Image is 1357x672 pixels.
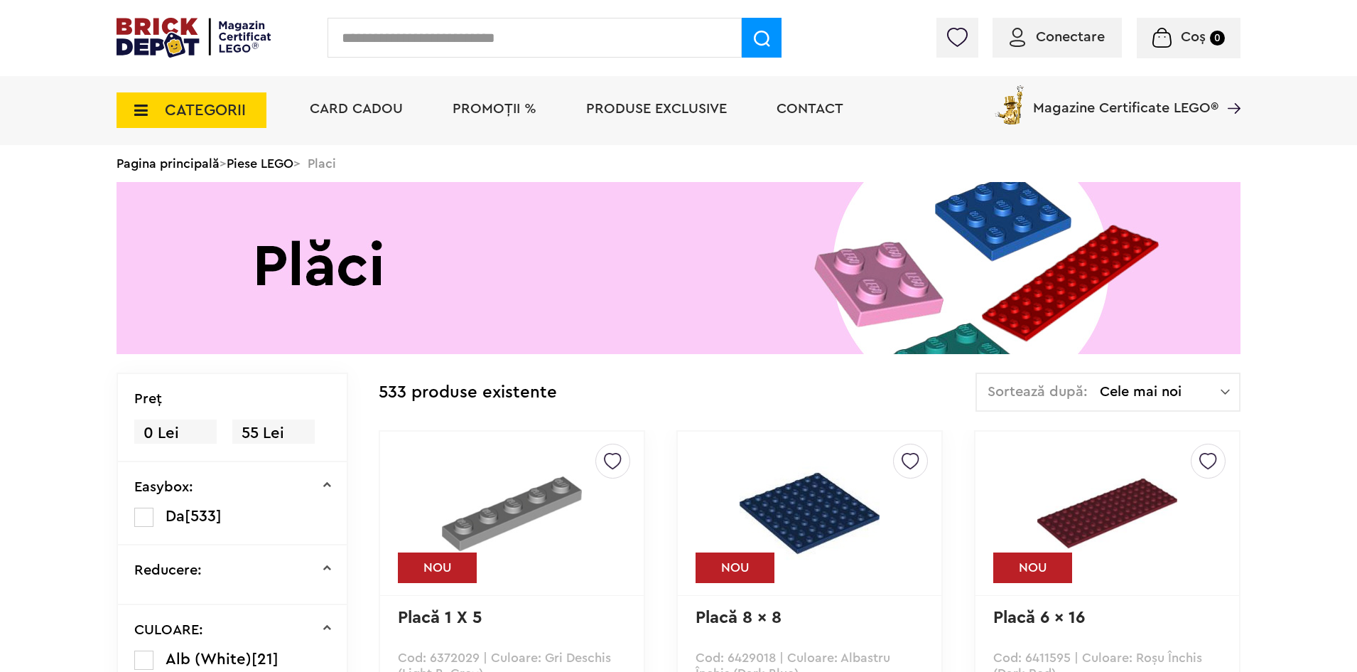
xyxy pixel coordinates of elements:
[232,420,315,447] span: 55 Lei
[1100,385,1221,399] span: Cele mai noi
[696,609,782,626] a: Placă 8 x 8
[134,480,193,494] p: Easybox:
[185,508,222,524] span: [533]
[1181,30,1206,44] span: Coș
[1210,31,1225,46] small: 0
[720,444,898,583] img: Placă 8 x 8
[398,609,482,626] a: Placă 1 X 5
[134,623,203,637] p: CULOARE:
[398,553,477,583] div: NOU
[453,102,536,116] a: PROMOȚII %
[777,102,843,116] a: Contact
[310,102,403,116] a: Card Cadou
[1033,82,1218,115] span: Magazine Certificate LEGO®
[1218,82,1240,97] a: Magazine Certificate LEGO®
[993,609,1085,626] a: Placă 6 x 16
[165,102,246,118] span: CATEGORII
[134,420,217,447] span: 0 Lei
[227,157,293,170] a: Piese LEGO
[166,651,252,667] span: Alb (White)
[117,157,220,170] a: Pagina principală
[1010,30,1105,44] a: Conectare
[252,651,279,667] span: [21]
[166,508,185,524] span: Da
[117,145,1240,182] div: > > Placi
[988,385,1088,399] span: Sortează după:
[1018,444,1196,583] img: Placă 6 x 16
[586,102,727,116] a: Produse exclusive
[117,182,1240,354] img: Placi
[423,444,601,583] img: Placă 1 X 5
[379,373,557,413] div: 533 produse existente
[134,392,162,406] p: Preţ
[993,553,1072,583] div: NOU
[1036,30,1105,44] span: Conectare
[134,563,202,577] p: Reducere:
[696,553,774,583] div: NOU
